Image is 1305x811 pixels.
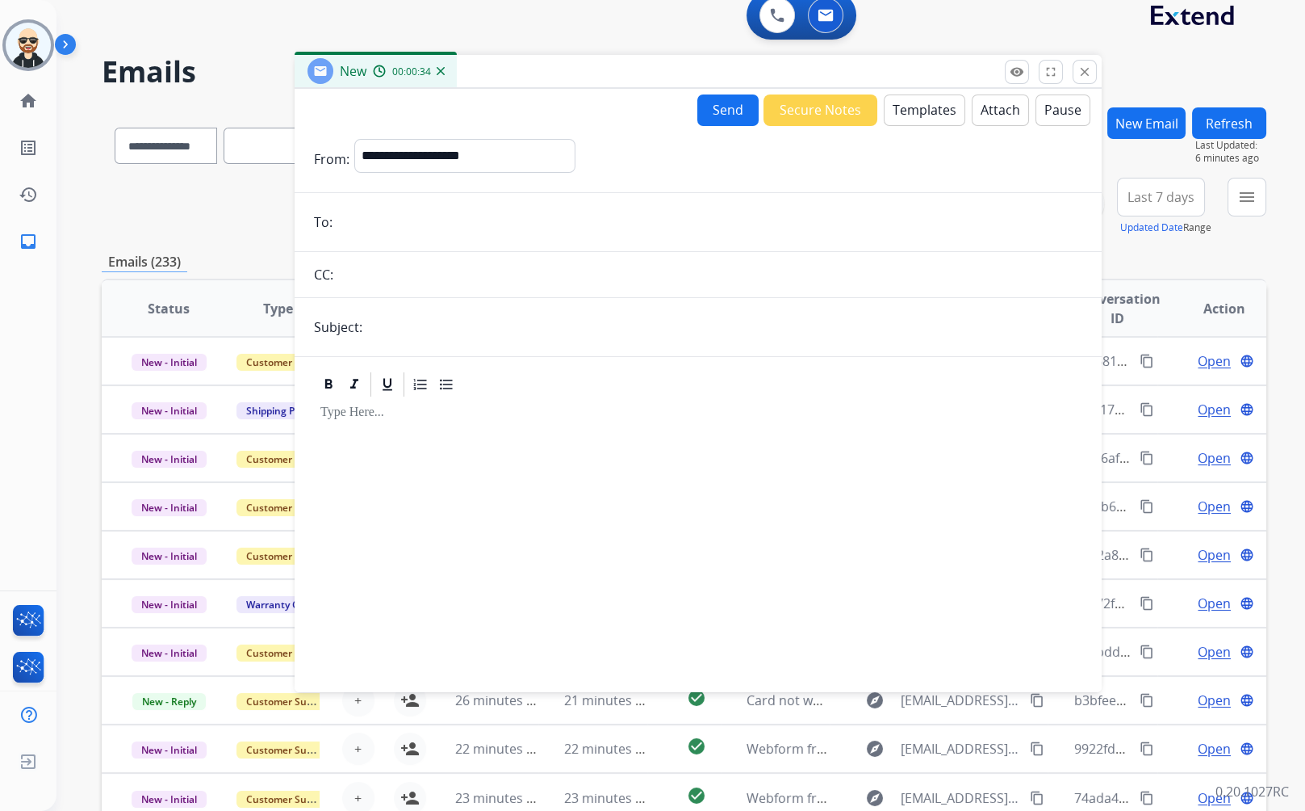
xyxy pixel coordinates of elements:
[901,739,1022,758] span: [EMAIL_ADDRESS][DOMAIN_NAME]
[1240,499,1254,514] mat-icon: language
[1198,642,1231,662] span: Open
[314,265,333,284] p: CC:
[236,451,341,468] span: Customer Support
[1140,791,1154,805] mat-icon: content_copy
[434,372,458,397] div: Bullet List
[1035,95,1090,126] button: Pause
[1240,742,1254,756] mat-icon: language
[1140,596,1154,611] mat-icon: content_copy
[236,548,341,565] span: Customer Support
[1198,691,1231,710] span: Open
[455,691,549,709] span: 26 minutes ago
[19,91,38,111] mat-icon: home
[132,742,207,758] span: New - Initial
[1157,280,1266,337] th: Action
[1010,65,1024,79] mat-icon: remove_red_eye
[865,788,885,808] mat-icon: explore
[236,791,341,808] span: Customer Support
[763,95,877,126] button: Secure Notes
[6,23,51,68] img: avatar
[1107,107,1186,139] button: New Email
[687,786,706,805] mat-icon: check_circle
[392,65,431,78] span: 00:00:34
[400,739,420,758] mat-icon: person_add
[1195,139,1266,152] span: Last Updated:
[747,740,1112,758] span: Webform from [EMAIL_ADDRESS][DOMAIN_NAME] on [DATE]
[1030,742,1044,756] mat-icon: content_copy
[455,740,549,758] span: 22 minutes ago
[1077,65,1092,79] mat-icon: close
[1240,548,1254,562] mat-icon: language
[747,789,1112,807] span: Webform from [EMAIL_ADDRESS][DOMAIN_NAME] on [DATE]
[148,299,190,318] span: Status
[342,684,374,716] button: +
[1198,400,1231,419] span: Open
[1215,782,1289,801] p: 0.20.1027RC
[132,791,207,808] span: New - Initial
[1140,402,1154,417] mat-icon: content_copy
[19,232,38,251] mat-icon: inbox
[236,354,341,371] span: Customer Support
[1237,187,1257,207] mat-icon: menu
[1240,596,1254,611] mat-icon: language
[102,252,187,272] p: Emails (233)
[865,739,885,758] mat-icon: explore
[1198,497,1231,516] span: Open
[375,372,399,397] div: Underline
[1240,791,1254,805] mat-icon: language
[1117,178,1205,216] button: Last 7 days
[1030,693,1044,708] mat-icon: content_copy
[1192,107,1266,139] button: Refresh
[408,372,433,397] div: Ordered List
[1127,194,1194,200] span: Last 7 days
[901,691,1022,710] span: [EMAIL_ADDRESS][DOMAIN_NAME]
[1030,791,1044,805] mat-icon: content_copy
[865,691,885,710] mat-icon: explore
[342,372,366,397] div: Italic
[564,740,658,758] span: 22 minutes ago
[236,402,347,419] span: Shipping Protection
[236,742,341,758] span: Customer Support
[19,138,38,158] mat-icon: list_alt
[102,56,1266,88] h2: Emails
[316,372,341,397] div: Bold
[132,354,207,371] span: New - Initial
[19,185,38,204] mat-icon: history
[1140,548,1154,562] mat-icon: content_copy
[236,596,320,613] span: Warranty Ops
[1140,451,1154,465] mat-icon: content_copy
[132,402,207,419] span: New - Initial
[747,691,851,709] span: Card not working
[697,95,759,126] button: Send
[354,739,362,758] span: +
[1140,693,1154,708] mat-icon: content_copy
[132,499,207,516] span: New - Initial
[314,149,349,169] p: From:
[1240,693,1254,708] mat-icon: language
[1240,645,1254,659] mat-icon: language
[1073,289,1160,328] span: Conversation ID
[1198,448,1231,468] span: Open
[1198,788,1231,808] span: Open
[236,693,341,710] span: Customer Support
[340,62,366,80] span: New
[132,596,207,613] span: New - Initial
[1198,351,1231,371] span: Open
[1140,499,1154,514] mat-icon: content_copy
[1240,402,1254,417] mat-icon: language
[1240,354,1254,368] mat-icon: language
[1120,221,1183,234] button: Updated Date
[564,789,658,807] span: 23 minutes ago
[1198,739,1231,758] span: Open
[400,788,420,808] mat-icon: person_add
[455,789,549,807] span: 23 minutes ago
[354,691,362,710] span: +
[901,788,1022,808] span: [EMAIL_ADDRESS][DOMAIN_NAME]
[400,691,420,710] mat-icon: person_add
[687,737,706,756] mat-icon: check_circle
[1140,742,1154,756] mat-icon: content_copy
[972,95,1029,126] button: Attach
[132,693,206,710] span: New - Reply
[236,499,341,516] span: Customer Support
[354,788,362,808] span: +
